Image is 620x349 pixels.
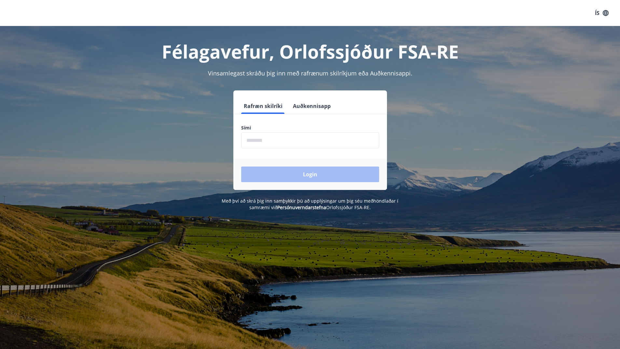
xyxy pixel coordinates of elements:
[208,69,412,77] span: Vinsamlegast skráðu þig inn með rafrænum skilríkjum eða Auðkennisappi.
[277,204,326,210] a: Persónuverndarstefna
[84,39,537,64] h1: Félagavefur, Orlofssjóður FSA-RE
[241,125,379,131] label: Sími
[591,7,612,19] button: ÍS
[241,98,285,114] button: Rafræn skilríki
[222,198,398,210] span: Með því að skrá þig inn samþykkir þú að upplýsingar um þig séu meðhöndlaðar í samræmi við Orlofss...
[290,98,333,114] button: Auðkennisapp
